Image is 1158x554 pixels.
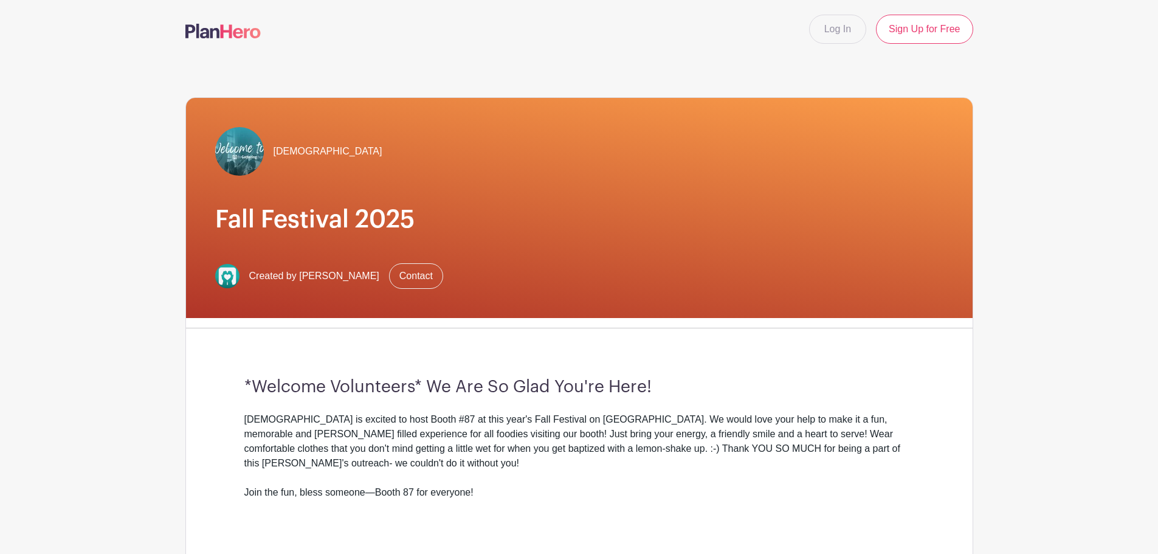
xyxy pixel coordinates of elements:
h3: *Welcome Volunteers* We Are So Glad You're Here! [244,377,914,398]
img: IMG_0089.jpeg [215,127,264,176]
div: [DEMOGRAPHIC_DATA] is excited to host Booth #87 at this year's Fall Festival on [GEOGRAPHIC_DATA]... [244,412,914,500]
a: Sign Up for Free [876,15,973,44]
a: Contact [389,263,443,289]
span: Created by [PERSON_NAME] [249,269,379,283]
h1: Fall Festival 2025 [215,205,943,234]
a: Log In [809,15,866,44]
span: [DEMOGRAPHIC_DATA] [274,144,382,159]
img: IMG_2713.JPG [215,264,240,288]
img: logo-507f7623f17ff9eddc593b1ce0a138ce2505c220e1c5a4e2b4648c50719b7d32.svg [185,24,261,38]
